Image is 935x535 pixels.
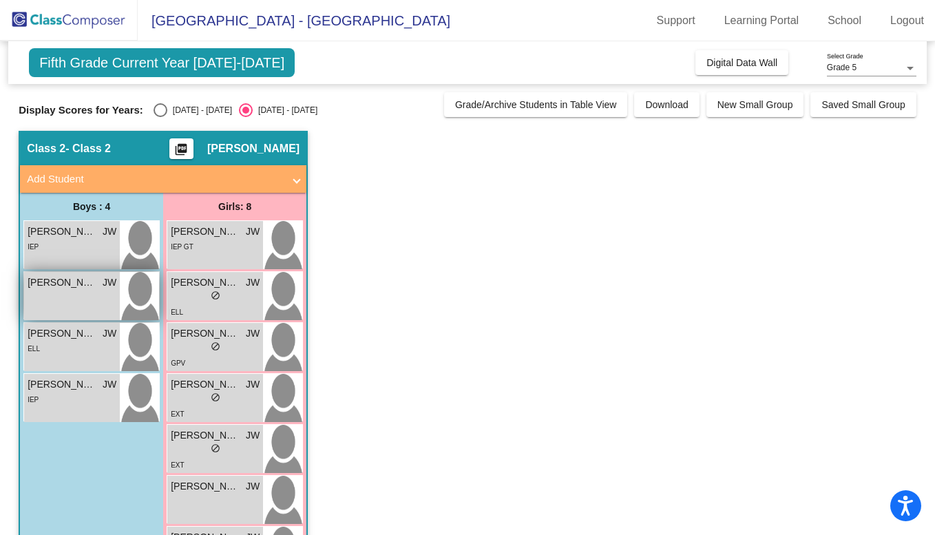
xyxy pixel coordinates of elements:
span: - Class 2 [65,142,111,156]
span: [PERSON_NAME] [28,377,96,392]
span: Saved Small Group [821,99,905,110]
span: do_not_disturb_alt [211,392,220,402]
span: [PERSON_NAME] [207,142,300,156]
span: JW [246,275,260,290]
span: JW [246,428,260,443]
a: Support [646,10,706,32]
span: JW [246,326,260,341]
span: [PERSON_NAME] [28,275,96,290]
a: School [817,10,872,32]
span: Download [645,99,688,110]
mat-icon: picture_as_pdf [173,143,189,162]
button: New Small Group [706,92,804,117]
button: Saved Small Group [810,92,916,117]
button: Download [634,92,699,117]
span: JW [103,326,116,341]
span: IEP [28,396,39,403]
a: Learning Portal [713,10,810,32]
span: ELL [171,308,183,316]
span: Class 2 [27,142,65,156]
span: EXT [171,461,184,469]
span: JW [246,377,260,392]
span: GPV [171,359,185,367]
span: [PERSON_NAME] [171,377,240,392]
span: do_not_disturb_alt [211,291,220,300]
span: IEP [28,243,39,251]
mat-radio-group: Select an option [154,103,317,117]
mat-expansion-panel-header: Add Student [20,165,306,193]
span: do_not_disturb_alt [211,443,220,453]
div: Boys : 4 [20,193,163,220]
span: [PERSON_NAME] [171,224,240,239]
mat-panel-title: Add Student [27,171,283,187]
span: [PERSON_NAME] [171,326,240,341]
span: [PERSON_NAME] [171,479,240,494]
span: Display Scores for Years: [19,104,143,116]
span: New Small Group [717,99,793,110]
span: do_not_disturb_alt [211,342,220,351]
button: Print Students Details [169,138,193,159]
span: Fifth Grade Current Year [DATE]-[DATE] [29,48,295,77]
button: Digital Data Wall [695,50,788,75]
button: Grade/Archive Students in Table View [444,92,628,117]
span: Digital Data Wall [706,57,777,68]
span: JW [246,224,260,239]
span: JW [103,377,116,392]
span: Grade 5 [827,63,857,72]
span: JW [246,479,260,494]
span: JW [103,224,116,239]
span: ELL [28,345,40,353]
span: IEP GT [171,243,193,251]
span: EXT [171,410,184,418]
span: [PERSON_NAME] [171,428,240,443]
span: [PERSON_NAME] [28,326,96,341]
div: [DATE] - [DATE] [253,104,317,116]
span: [GEOGRAPHIC_DATA] - [GEOGRAPHIC_DATA] [138,10,450,32]
span: Grade/Archive Students in Table View [455,99,617,110]
span: [PERSON_NAME] [171,275,240,290]
span: JW [103,275,116,290]
a: Logout [879,10,935,32]
div: Girls: 8 [163,193,306,220]
div: [DATE] - [DATE] [167,104,232,116]
span: [PERSON_NAME] [28,224,96,239]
